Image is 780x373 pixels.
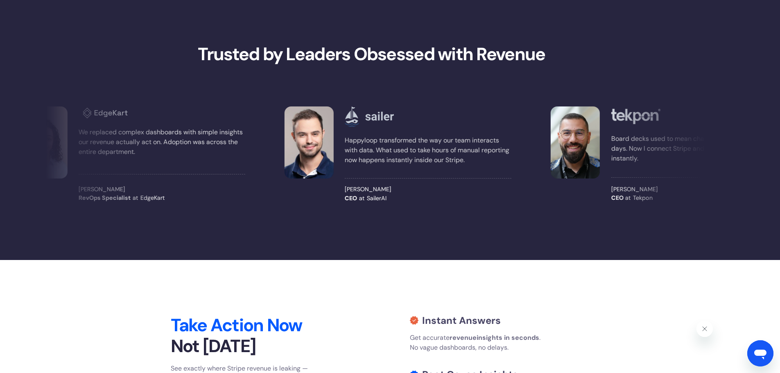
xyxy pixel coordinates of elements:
div: EdgeKart [140,194,165,203]
h2: Not [DATE] [171,315,324,357]
strong: Trusted by Leaders Obsessed with Revenue [198,43,545,66]
div: [PERSON_NAME] [611,185,778,194]
div: [PERSON_NAME] [345,185,511,194]
strong: insights in seconds [477,333,539,342]
div: at [133,194,138,203]
span: Hi. Need any help? [5,6,59,12]
p: Get accurate . No vague dashboards, no delays. [410,333,545,353]
iframe: Close message [696,321,713,337]
div: RevOps Specialist [79,194,131,203]
strong: revenue [450,333,477,342]
div: CEO [345,194,357,203]
div: Tekpon [633,194,653,203]
div: at [625,194,631,203]
div: CEO [611,194,624,203]
p: Happyloop transformed the way our team interacts with data. What used to take hours of manual rep... [345,136,511,165]
span: Take Action Now [171,314,302,337]
p: We replaced complex dashboards with simple insights our revenue actually act on. Adoption was acr... [79,127,245,157]
div: [PERSON_NAME] [79,185,245,194]
iframe: Button to launch messaging window [747,340,773,366]
div: at [359,194,365,203]
h3: Instant Answers [422,315,501,327]
div: SailerAI [367,194,387,203]
p: Board decks used to mean chasing my ops guy for days. Now I connect Stripe and see the top driver... [611,134,778,163]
